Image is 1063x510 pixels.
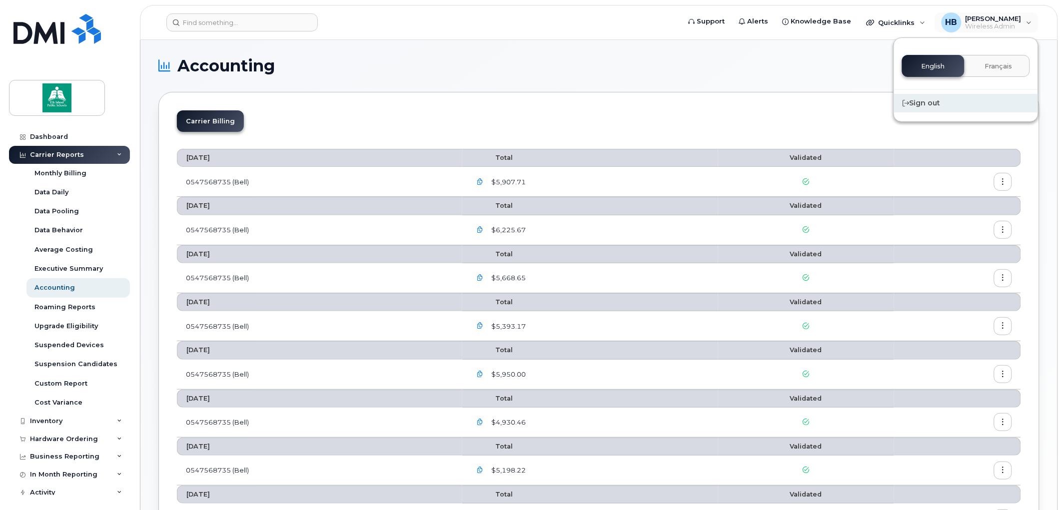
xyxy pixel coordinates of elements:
th: [DATE] [177,486,462,504]
span: $5,198.22 [489,466,526,475]
span: Total [471,202,513,209]
th: [DATE] [177,197,462,215]
span: Total [471,154,513,161]
th: [DATE] [177,245,462,263]
span: Total [471,298,513,306]
span: Total [471,250,513,258]
span: Total [471,443,513,450]
td: 0547568735 (Bell) [177,311,462,341]
span: $4,930.46 [489,418,526,427]
th: Validated [718,293,895,311]
span: $5,950.00 [489,370,526,379]
td: 0547568735 (Bell) [177,263,462,293]
th: [DATE] [177,390,462,408]
td: 0547568735 (Bell) [177,215,462,245]
th: [DATE] [177,438,462,456]
span: $5,907.71 [489,177,526,187]
span: Total [471,395,513,402]
td: 0547568735 (Bell) [177,360,462,390]
th: Validated [718,245,895,263]
th: Validated [718,390,895,408]
th: [DATE] [177,293,462,311]
span: $5,393.17 [489,322,526,331]
span: $6,225.67 [489,225,526,235]
div: Sign out [894,94,1038,112]
th: Validated [718,149,895,167]
th: Validated [718,438,895,456]
span: Accounting [177,58,275,73]
span: Français [985,62,1013,70]
span: $5,668.65 [489,273,526,283]
span: Total [471,491,513,498]
th: Validated [718,486,895,504]
th: Validated [718,197,895,215]
td: 0547568735 (Bell) [177,167,462,197]
th: [DATE] [177,149,462,167]
th: Validated [718,341,895,359]
span: Total [471,346,513,354]
td: 0547568735 (Bell) [177,456,462,486]
th: [DATE] [177,341,462,359]
td: 0547568735 (Bell) [177,408,462,438]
